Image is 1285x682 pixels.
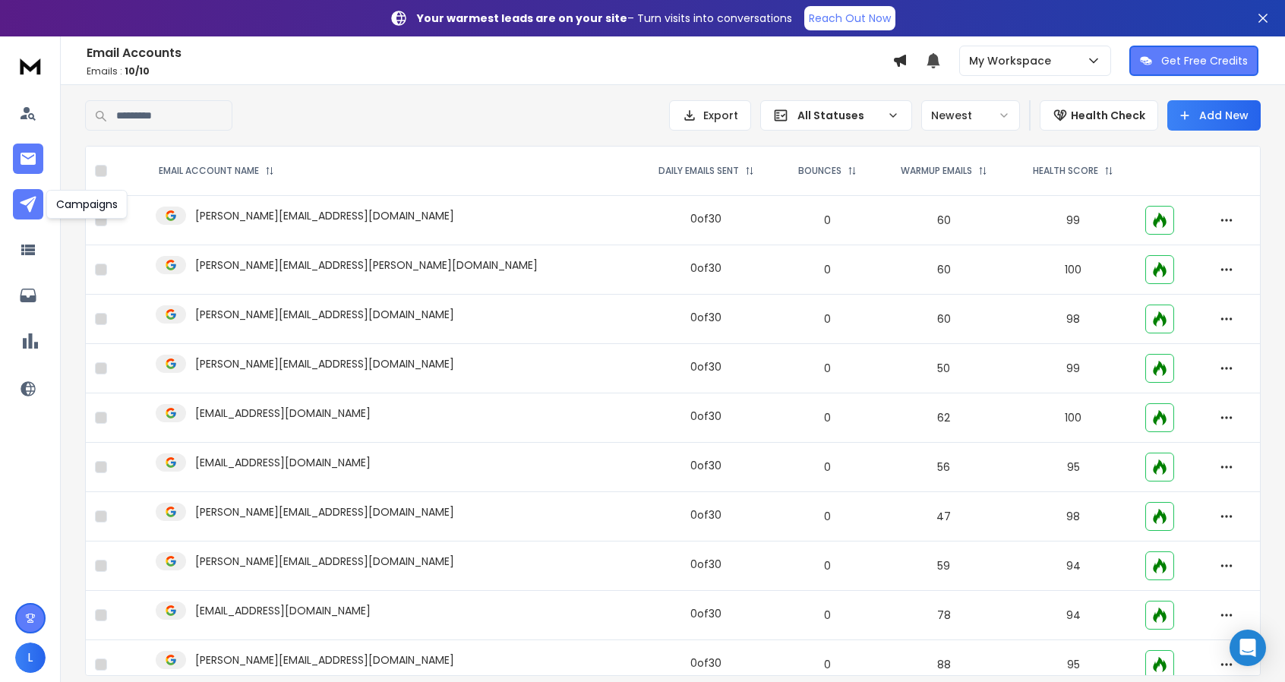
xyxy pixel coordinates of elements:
p: [PERSON_NAME][EMAIL_ADDRESS][DOMAIN_NAME] [195,652,454,668]
p: [EMAIL_ADDRESS][DOMAIN_NAME] [195,603,371,618]
td: 99 [1010,344,1136,393]
p: Get Free Credits [1161,53,1248,68]
td: 98 [1010,295,1136,344]
div: 0 of 30 [690,359,721,374]
p: [PERSON_NAME][EMAIL_ADDRESS][DOMAIN_NAME] [195,554,454,569]
div: 0 of 30 [690,211,721,226]
p: All Statuses [797,108,881,123]
div: Open Intercom Messenger [1230,630,1266,666]
p: BOUNCES [798,165,841,177]
p: 0 [787,262,868,277]
div: 0 of 30 [690,655,721,671]
strong: Your warmest leads are on your site [417,11,627,26]
p: [PERSON_NAME][EMAIL_ADDRESS][PERSON_NAME][DOMAIN_NAME] [195,257,538,273]
p: [PERSON_NAME][EMAIL_ADDRESS][DOMAIN_NAME] [195,504,454,519]
div: 0 of 30 [690,310,721,325]
p: [PERSON_NAME][EMAIL_ADDRESS][DOMAIN_NAME] [195,356,454,371]
p: 0 [787,213,868,228]
p: [PERSON_NAME][EMAIL_ADDRESS][DOMAIN_NAME] [195,307,454,322]
td: 60 [877,196,1010,245]
td: 78 [877,591,1010,640]
p: [EMAIL_ADDRESS][DOMAIN_NAME] [195,406,371,421]
div: EMAIL ACCOUNT NAME [159,165,274,177]
p: [EMAIL_ADDRESS][DOMAIN_NAME] [195,455,371,470]
p: – Turn visits into conversations [417,11,792,26]
td: 99 [1010,196,1136,245]
div: Campaigns [46,190,128,219]
td: 94 [1010,591,1136,640]
div: 0 of 30 [690,606,721,621]
p: 0 [787,509,868,524]
p: 0 [787,361,868,376]
div: 0 of 30 [690,409,721,424]
p: 0 [787,459,868,475]
td: 56 [877,443,1010,492]
td: 47 [877,492,1010,541]
span: 10 / 10 [125,65,150,77]
td: 98 [1010,492,1136,541]
p: [PERSON_NAME][EMAIL_ADDRESS][DOMAIN_NAME] [195,208,454,223]
div: 0 of 30 [690,507,721,523]
h1: Email Accounts [87,44,892,62]
img: logo [15,52,46,80]
p: Reach Out Now [809,11,891,26]
p: Emails : [87,65,892,77]
button: Export [669,100,751,131]
p: 0 [787,657,868,672]
p: 0 [787,608,868,623]
button: Health Check [1040,100,1158,131]
td: 94 [1010,541,1136,591]
p: 0 [787,558,868,573]
p: HEALTH SCORE [1033,165,1098,177]
div: 0 of 30 [690,260,721,276]
td: 95 [1010,443,1136,492]
td: 50 [877,344,1010,393]
button: Get Free Credits [1129,46,1258,76]
p: 0 [787,410,868,425]
p: Health Check [1071,108,1145,123]
div: 0 of 30 [690,557,721,572]
p: DAILY EMAILS SENT [658,165,739,177]
button: L [15,643,46,673]
button: Newest [921,100,1020,131]
td: 100 [1010,393,1136,443]
td: 60 [877,295,1010,344]
p: 0 [787,311,868,327]
button: Add New [1167,100,1261,131]
td: 62 [877,393,1010,443]
td: 60 [877,245,1010,295]
td: 59 [877,541,1010,591]
p: WARMUP EMAILS [901,165,972,177]
td: 100 [1010,245,1136,295]
div: 0 of 30 [690,458,721,473]
p: My Workspace [969,53,1057,68]
a: Reach Out Now [804,6,895,30]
